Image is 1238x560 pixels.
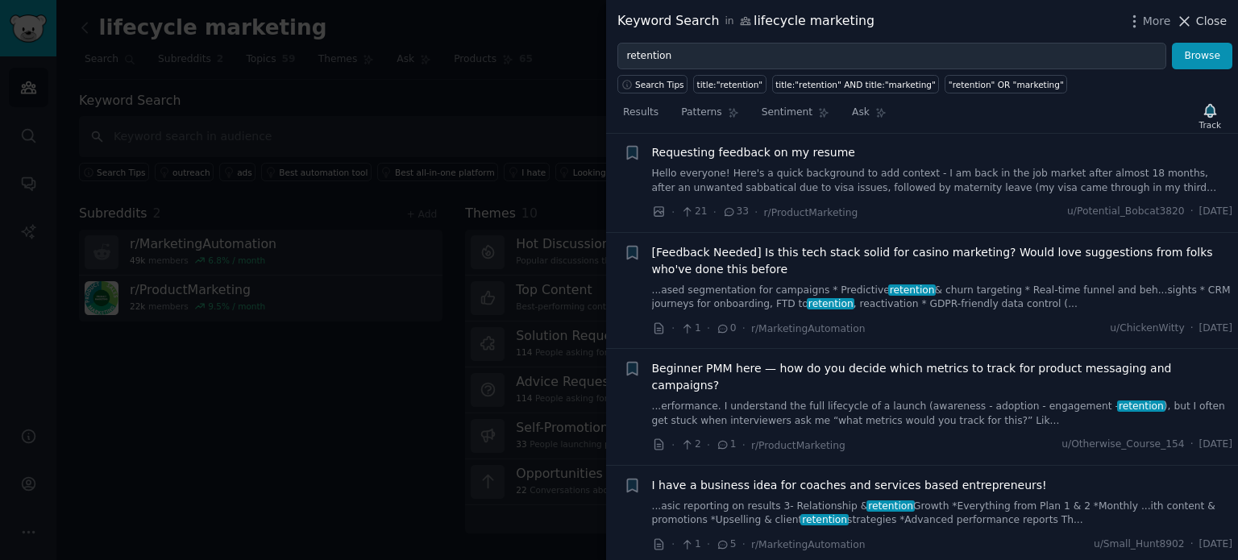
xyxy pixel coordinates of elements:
[751,323,866,334] span: r/MarketingAutomation
[1199,119,1221,131] div: Track
[1067,205,1185,219] span: u/Potential_Bobcat3820
[1199,537,1232,552] span: [DATE]
[888,284,936,296] span: retention
[652,400,1233,428] a: ...erformance. I understand the full lifecycle of a launch (awareness - adoption - engagement -re...
[707,320,710,337] span: ·
[617,43,1166,70] input: Try a keyword related to your business
[1176,13,1227,30] button: Close
[652,284,1233,312] a: ...ased segmentation for campaigns * Predictiveretention& churn targeting * Real-time funnel and ...
[693,75,766,93] a: title:"retention"
[1199,438,1232,452] span: [DATE]
[623,106,658,120] span: Results
[1094,537,1185,552] span: u/Small_Hunt8902
[751,539,866,550] span: r/MarketingAutomation
[652,477,1047,494] a: I have a business idea for coaches and services based entrepreneurs!
[1190,537,1194,552] span: ·
[671,437,675,454] span: ·
[1190,438,1194,452] span: ·
[680,537,700,552] span: 1
[807,298,854,309] span: retention
[1196,13,1227,30] span: Close
[680,438,700,452] span: 2
[756,100,835,133] a: Sentiment
[722,205,749,219] span: 33
[617,75,688,93] button: Search Tips
[754,204,758,221] span: ·
[762,106,812,120] span: Sentiment
[681,106,721,120] span: Patterns
[697,79,763,90] div: title:"retention"
[635,79,684,90] span: Search Tips
[680,205,707,219] span: 21
[1199,205,1232,219] span: [DATE]
[652,144,855,161] a: Requesting feedback on my resume
[1190,205,1194,219] span: ·
[866,500,914,512] span: retention
[652,500,1233,528] a: ...asic reporting on results 3- Relationship &retentionGrowth *Everything from Plan 1 & 2 *Monthl...
[725,15,733,29] span: in
[945,75,1067,93] a: "retention" OR "marketing"
[652,360,1233,394] a: Beginner PMM here — how do you decide which metrics to track for product messaging and campaigns?
[742,536,746,553] span: ·
[716,438,736,452] span: 1
[716,537,736,552] span: 5
[680,321,700,336] span: 1
[652,244,1233,278] a: [Feedback Needed] Is this tech stack solid for casino marketing? Would love suggestions from folk...
[1126,13,1171,30] button: More
[852,106,870,120] span: Ask
[764,207,858,218] span: r/ProductMarketing
[1194,99,1227,133] button: Track
[751,440,845,451] span: r/ProductMarketing
[742,437,746,454] span: ·
[671,204,675,221] span: ·
[617,11,874,31] div: Keyword Search lifecycle marketing
[1110,321,1184,336] span: u/ChickenWitty
[775,79,936,90] div: title:"retention" AND title:"marketing"
[707,437,710,454] span: ·
[846,100,892,133] a: Ask
[671,536,675,553] span: ·
[617,100,664,133] a: Results
[716,321,736,336] span: 0
[742,320,746,337] span: ·
[949,79,1064,90] div: "retention" OR "marketing"
[772,75,940,93] a: title:"retention" AND title:"marketing"
[1199,321,1232,336] span: [DATE]
[652,167,1233,195] a: Hello everyone! Here's a quick background to add context - I am back in the job market after almo...
[800,514,848,525] span: retention
[1172,43,1232,70] button: Browse
[675,100,744,133] a: Patterns
[1143,13,1171,30] span: More
[671,320,675,337] span: ·
[1061,438,1184,452] span: u/Otherwise_Course_154
[713,204,717,221] span: ·
[707,536,710,553] span: ·
[1190,321,1194,336] span: ·
[1117,400,1165,412] span: retention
